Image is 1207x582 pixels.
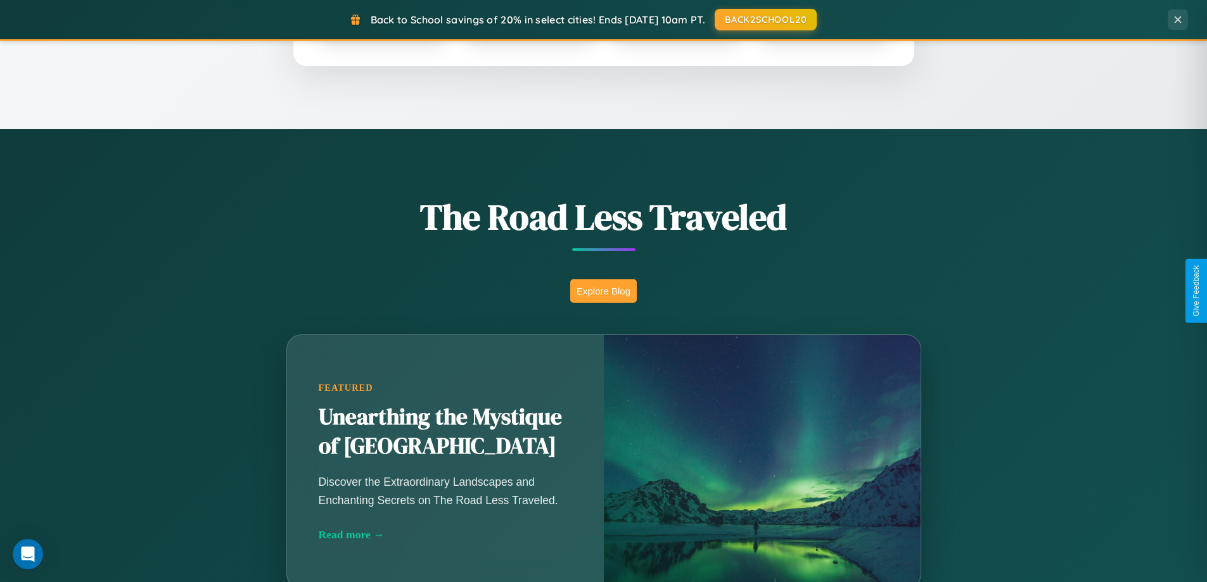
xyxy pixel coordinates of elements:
[319,528,572,541] div: Read more →
[319,403,572,461] h2: Unearthing the Mystique of [GEOGRAPHIC_DATA]
[224,193,984,241] h1: The Road Less Traveled
[1192,265,1201,317] div: Give Feedback
[570,279,637,303] button: Explore Blog
[13,539,43,569] div: Open Intercom Messenger
[715,9,817,30] button: BACK2SCHOOL20
[319,383,572,393] div: Featured
[319,473,572,509] p: Discover the Extraordinary Landscapes and Enchanting Secrets on The Road Less Traveled.
[371,13,705,26] span: Back to School savings of 20% in select cities! Ends [DATE] 10am PT.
